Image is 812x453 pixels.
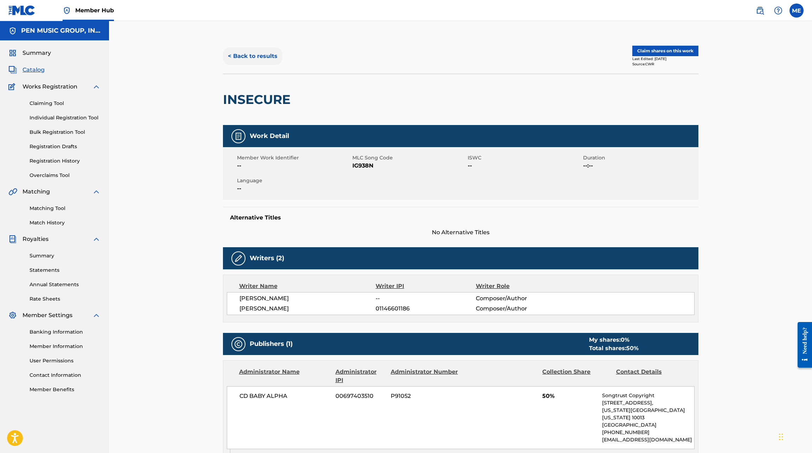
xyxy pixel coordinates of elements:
span: Language [237,177,351,184]
img: Royalties [8,235,17,243]
p: Songtrust Copyright [602,392,694,399]
span: Composer/Author [476,304,567,313]
span: Royalties [23,235,49,243]
img: Writers [234,254,243,263]
img: Summary [8,49,17,57]
span: Duration [583,154,697,162]
span: -- [468,162,581,170]
h2: INSECURE [223,92,294,107]
img: Matching [8,188,17,196]
span: 50% [542,392,597,400]
a: Annual Statements [30,281,101,288]
span: P91052 [391,392,459,400]
div: Drag [779,426,783,447]
button: Claim shares on this work [632,46,698,56]
img: Works Registration [8,83,18,91]
a: Summary [30,252,101,260]
span: -- [237,184,351,193]
div: Help [771,4,785,18]
span: [PERSON_NAME] [239,304,376,313]
span: --:-- [583,162,697,170]
a: Statements [30,267,101,274]
img: search [756,6,764,15]
span: 01146601186 [376,304,475,313]
a: Overclaims Tool [30,172,101,179]
span: 00697403510 [335,392,385,400]
span: Summary [23,49,51,57]
div: Writer Role [476,282,567,290]
img: Member Settings [8,311,17,320]
a: Member Benefits [30,386,101,393]
div: Administrator IPI [335,368,385,385]
a: Banking Information [30,328,101,336]
span: Catalog [23,66,45,74]
h5: Alternative Titles [230,214,691,221]
span: ISWC [468,154,581,162]
div: Writer Name [239,282,376,290]
div: Contact Details [616,368,684,385]
h5: Work Detail [250,132,289,140]
a: Member Information [30,343,101,350]
a: Match History [30,219,101,226]
span: Matching [23,188,50,196]
span: 0 % [621,336,629,343]
span: -- [237,162,351,170]
a: CatalogCatalog [8,66,45,74]
img: expand [92,188,101,196]
a: Claiming Tool [30,100,101,107]
a: Registration Drafts [30,143,101,150]
span: -- [376,294,475,303]
img: expand [92,83,101,91]
iframe: Chat Widget [777,419,812,453]
p: [EMAIL_ADDRESS][DOMAIN_NAME] [602,436,694,444]
div: Administrator Name [239,368,330,385]
span: Works Registration [23,83,77,91]
p: [US_STATE][GEOGRAPHIC_DATA][US_STATE] 10013 [602,407,694,421]
p: [GEOGRAPHIC_DATA] [602,421,694,429]
span: [PERSON_NAME] [239,294,376,303]
img: Catalog [8,66,17,74]
span: IG938N [352,162,466,170]
img: Accounts [8,27,17,35]
button: < Back to results [223,47,282,65]
div: Collection Share [542,368,610,385]
a: User Permissions [30,357,101,365]
a: Rate Sheets [30,295,101,303]
iframe: Resource Center [792,316,812,374]
a: Registration History [30,157,101,165]
div: Writer IPI [376,282,476,290]
span: CD BABY ALPHA [239,392,331,400]
img: Top Rightsholder [63,6,71,15]
p: [STREET_ADDRESS], [602,399,694,407]
img: expand [92,311,101,320]
h5: PEN MUSIC GROUP, INC. [21,27,101,35]
a: SummarySummary [8,49,51,57]
img: Publishers [234,340,243,348]
a: Individual Registration Tool [30,114,101,122]
a: Contact Information [30,372,101,379]
p: [PHONE_NUMBER] [602,429,694,436]
h5: Writers (2) [250,254,284,262]
a: Bulk Registration Tool [30,129,101,136]
span: Member Hub [75,6,114,14]
div: My shares: [589,336,639,344]
div: Administrator Number [391,368,459,385]
span: 50 % [626,345,639,352]
a: Matching Tool [30,205,101,212]
span: Member Settings [23,311,72,320]
div: Source: CWR [632,61,698,67]
span: No Alternative Titles [223,228,698,237]
div: Total shares: [589,344,639,353]
img: expand [92,235,101,243]
h5: Publishers (1) [250,340,293,348]
span: Composer/Author [476,294,567,303]
img: help [774,6,782,15]
span: MLC Song Code [352,154,466,162]
div: User Menu [789,4,804,18]
img: Work Detail [234,132,243,140]
a: Public Search [753,4,767,18]
div: Last Edited: [DATE] [632,56,698,61]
